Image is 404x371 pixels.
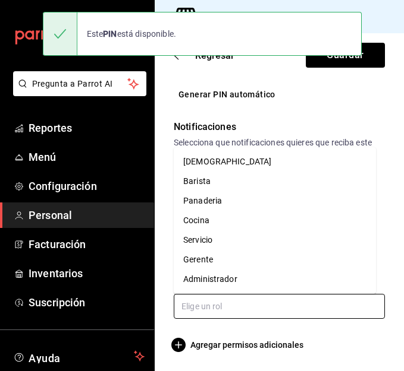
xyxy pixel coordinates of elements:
[174,172,376,191] li: Barista
[174,152,376,172] li: [DEMOGRAPHIC_DATA]
[29,265,145,281] span: Inventarios
[174,294,385,319] input: Elige un rol
[29,207,145,223] span: Personal
[174,84,280,106] button: Generar PIN automático
[29,294,145,310] span: Suscripción
[174,338,303,352] button: Agregar permisos adicionales
[103,29,117,39] strong: PIN
[32,78,128,90] span: Pregunta a Parrot AI
[77,21,186,47] div: Este está disponible.
[29,149,145,165] span: Menú
[174,250,376,269] li: Gerente
[174,120,385,134] div: Notificaciones
[29,349,129,363] span: Ayuda
[174,269,376,289] li: Administrador
[29,120,145,136] span: Reportes
[174,211,376,230] li: Cocina
[174,137,385,161] div: Selecciona que notificaciones quieres que reciba este usuario.
[8,86,146,99] a: Pregunta a Parrot AI
[13,71,146,96] button: Pregunta a Parrot AI
[29,236,145,252] span: Facturación
[29,178,145,194] span: Configuración
[174,230,376,250] li: Servicio
[174,191,376,211] li: Panaderia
